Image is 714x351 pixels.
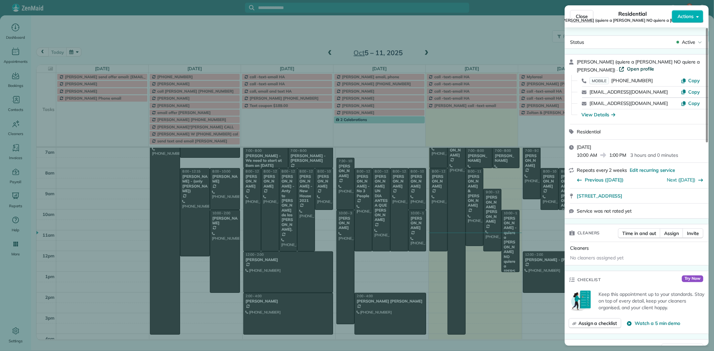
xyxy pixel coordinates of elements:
span: 1:00 PM [609,152,627,158]
button: Copy [681,89,700,95]
span: Copy [688,89,700,95]
a: MOBILE[PHONE_NUMBER] [589,77,653,84]
a: Open profile [619,66,654,72]
span: Copy [688,78,700,84]
p: Keep this appointment up to your standards. Stay on top of every detail, keep your cleaners organ... [599,291,705,311]
span: Repeats every 2 weeks [577,167,627,173]
button: Previous ([DATE]) [577,177,624,183]
button: Time in and out [618,228,660,238]
span: [STREET_ADDRESS] [577,193,622,199]
span: Residential [619,10,647,18]
span: Watch a 5 min demo [635,320,680,327]
span: Close [576,13,588,20]
span: Invite [687,230,699,237]
a: [EMAIL_ADDRESS][DOMAIN_NAME] [589,100,668,106]
span: Edit recurring service [630,167,675,173]
a: [EMAIL_ADDRESS][DOMAIN_NAME] [589,89,668,95]
span: Time in and out [622,230,656,237]
button: Close [570,10,593,23]
span: Service was not rated yet [577,208,632,214]
a: [STREET_ADDRESS] [577,193,705,199]
button: Next ([DATE]) [667,177,704,183]
button: Copy [681,77,700,84]
span: Status [570,39,584,45]
span: No cleaners assigned yet [570,255,624,261]
span: MOBILE [589,77,609,84]
span: Cleaners [570,245,589,251]
span: Residential [577,129,601,135]
span: 10:00 AM [577,152,597,158]
span: Assign a checklist [578,320,617,327]
span: Copy [688,100,700,106]
button: Invite [683,228,703,238]
span: · [615,67,619,73]
button: Watch a 5 min demo [627,320,680,327]
button: Assign [660,228,683,238]
p: 3 hours and 0 minutes [630,152,678,158]
span: Cleaners [577,230,600,236]
a: Next ([DATE]) [667,177,696,183]
span: [PERSON_NAME] (quiere a [PERSON_NAME] NO quiere a [PERSON_NAME]) [577,59,700,73]
button: Copy [681,100,700,107]
span: [PERSON_NAME] (quiere a [PERSON_NAME] NO quiere a [PERSON_NAME]) [562,18,704,23]
span: Assign [664,230,679,237]
span: Open profile [627,66,654,72]
span: [DATE] [577,144,591,150]
button: Assign a checklist [569,318,621,328]
span: Previous ([DATE]) [585,177,624,183]
span: Active [682,39,695,45]
span: Checklist [577,276,601,283]
span: [PHONE_NUMBER] [612,78,653,84]
span: Actions [678,13,694,20]
span: Try Now [682,275,703,282]
button: View Details [581,111,615,118]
